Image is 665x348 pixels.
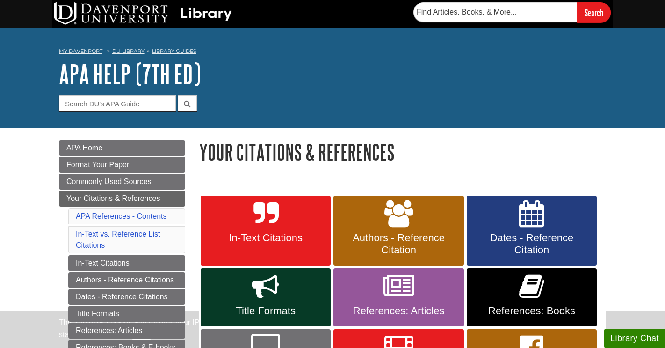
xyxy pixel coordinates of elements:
[66,144,102,152] span: APA Home
[199,140,606,164] h1: Your Citations & References
[59,140,185,156] a: APA Home
[66,161,129,169] span: Format Your Paper
[59,191,185,207] a: Your Citations & References
[68,323,185,339] a: References: Articles
[68,272,185,288] a: Authors - Reference Citations
[54,2,232,25] img: DU Library
[333,268,463,326] a: References: Articles
[340,305,456,317] span: References: Articles
[68,255,185,271] a: In-Text Citations
[76,212,166,220] a: APA References - Contents
[66,178,151,185] span: Commonly Used Sources
[340,232,456,256] span: Authors - Reference Citation
[201,268,331,326] a: Title Formats
[413,2,611,22] form: Searches DU Library's articles, books, and more
[112,48,145,54] a: DU Library
[333,196,463,266] a: Authors - Reference Citation
[76,230,160,249] a: In-Text vs. Reference List Citations
[208,232,324,244] span: In-Text Citations
[208,305,324,317] span: Title Formats
[577,2,611,22] input: Search
[474,232,590,256] span: Dates - Reference Citation
[474,305,590,317] span: References: Books
[59,45,606,60] nav: breadcrumb
[59,174,185,190] a: Commonly Used Sources
[604,329,665,348] button: Library Chat
[59,95,176,111] input: Search DU's APA Guide
[152,48,196,54] a: Library Guides
[59,47,102,55] a: My Davenport
[59,59,201,89] a: APA Help (7th Ed)
[68,289,185,305] a: Dates - Reference Citations
[66,194,160,202] span: Your Citations & References
[68,306,185,322] a: Title Formats
[413,2,577,22] input: Find Articles, Books, & More...
[201,196,331,266] a: In-Text Citations
[467,268,597,326] a: References: Books
[467,196,597,266] a: Dates - Reference Citation
[59,157,185,173] a: Format Your Paper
